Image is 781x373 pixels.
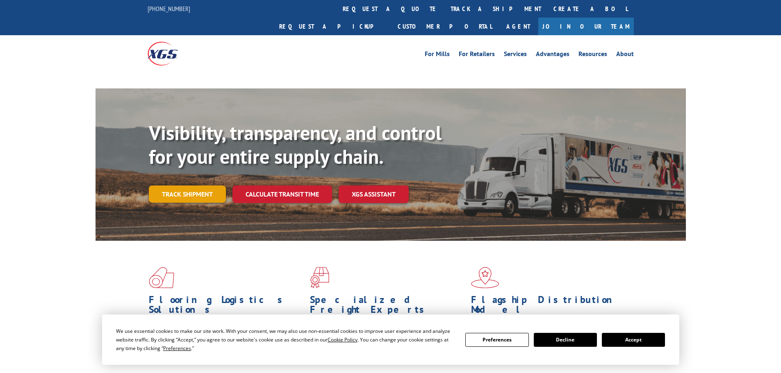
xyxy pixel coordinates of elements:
[538,18,634,35] a: Join Our Team
[102,314,679,365] div: Cookie Consent Prompt
[465,333,528,347] button: Preferences
[149,295,304,319] h1: Flooring Logistics Solutions
[471,295,626,319] h1: Flagship Distribution Model
[602,333,665,347] button: Accept
[534,333,597,347] button: Decline
[310,295,465,319] h1: Specialized Freight Experts
[149,120,442,169] b: Visibility, transparency, and control for your entire supply chain.
[536,51,569,60] a: Advantages
[273,18,392,35] a: Request a pickup
[148,5,190,13] a: [PHONE_NUMBER]
[339,185,409,203] a: XGS ASSISTANT
[328,336,357,343] span: Cookie Policy
[425,51,450,60] a: For Mills
[116,327,455,353] div: We use essential cookies to make our site work. With your consent, we may also use non-essential ...
[149,185,226,203] a: Track shipment
[392,18,498,35] a: Customer Portal
[232,185,332,203] a: Calculate transit time
[498,18,538,35] a: Agent
[504,51,527,60] a: Services
[471,267,499,288] img: xgs-icon-flagship-distribution-model-red
[163,345,191,352] span: Preferences
[616,51,634,60] a: About
[578,51,607,60] a: Resources
[310,267,329,288] img: xgs-icon-focused-on-flooring-red
[149,267,174,288] img: xgs-icon-total-supply-chain-intelligence-red
[459,51,495,60] a: For Retailers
